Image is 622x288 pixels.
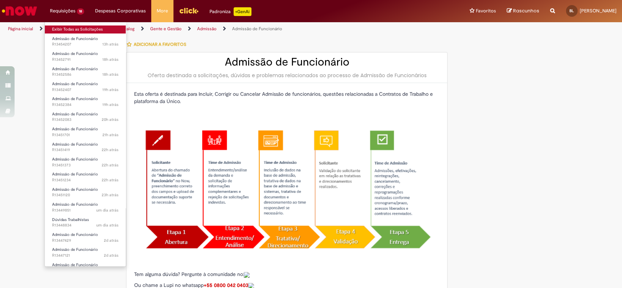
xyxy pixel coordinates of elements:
time: 27/08/2025 13:57:37 [102,72,118,77]
div: Oferta destinada a solicitações, dúvidas e problemas relacionados ao processo de Admissão de Func... [134,72,440,79]
span: R13448834 [52,222,118,228]
a: Aberto R13451234 : Admissão de Funcionário [45,170,126,184]
a: Admissão [197,26,216,32]
span: Admissão de Funcionário [52,202,98,207]
a: Gente e Gestão [150,26,181,32]
span: Admissão de Funcionário [52,81,98,87]
a: Admissão de Funcionário [232,26,282,32]
h2: Admissão de Funcionário [134,56,440,68]
span: 18h atrás [102,72,118,77]
time: 27/08/2025 14:31:59 [102,57,118,62]
span: Favoritos [476,7,496,15]
time: 26/08/2025 17:09:21 [96,208,118,213]
span: R13451701 [52,132,118,138]
time: 26/08/2025 09:48:36 [104,253,118,258]
span: Admissão de Funcionário [52,187,98,192]
span: 22h atrás [102,147,118,153]
a: Aberto R13454207 : Admissão de Funcionário [45,35,126,48]
ul: Trilhas de página [5,22,409,36]
a: Aberto R13449851 : Admissão de Funcionário [45,201,126,214]
span: Admissão de Funcionário [52,142,98,147]
span: [PERSON_NAME] [580,8,617,14]
p: +GenAi [234,7,251,16]
span: BL [570,8,574,13]
span: R13451120 [52,192,118,198]
span: Admissão de Funcionário [52,157,98,162]
span: R13452083 [52,117,118,123]
a: Rascunhos [507,8,539,15]
span: R13447429 [52,238,118,244]
span: R13452407 [52,87,118,93]
a: Aberto R13452586 : Admissão de Funcionário [45,65,126,79]
time: 27/08/2025 10:21:17 [102,147,118,153]
span: More [157,7,168,15]
span: Admissão de Funcionário [52,96,98,102]
a: Aberto R13451373 : Admissão de Funcionário [45,155,126,169]
span: Rascunhos [513,7,539,14]
span: Admissão de Funcionário [52,111,98,117]
time: 27/08/2025 09:56:07 [102,177,118,183]
span: Admissão de Funcionário [52,36,98,42]
span: Admissão de Funcionário [52,51,98,56]
span: 22h atrás [102,177,118,183]
span: Despesas Corporativas [95,7,146,15]
span: 20h atrás [102,117,118,122]
p: Tem alguma dúvida? Pergunte à comunidade no: [134,271,440,278]
span: R13451419 [52,147,118,153]
span: Admissão de Funcionário [52,66,98,72]
time: 27/08/2025 13:22:22 [102,87,118,92]
time: 27/08/2025 18:48:47 [102,42,118,47]
img: click_logo_yellow_360x200.png [179,5,199,16]
time: 26/08/2025 14:51:46 [96,222,118,228]
a: Aberto R13447121 : Admissão de Funcionário [45,246,126,259]
p: Esta oferta é destinada para Incluir, Corrigir ou Cancelar Admissão de funcionários, questões rel... [134,90,440,105]
span: 18 [77,8,84,15]
span: 13h atrás [102,42,118,47]
span: Dúvidas Trabalhistas [52,217,89,222]
span: 21h atrás [102,132,118,138]
span: Admissão de Funcionário [52,262,98,268]
a: Exibir Todas as Solicitações [45,25,126,33]
span: 18h atrás [102,57,118,62]
time: 27/08/2025 10:14:32 [102,162,118,168]
ul: Requisições [44,22,126,267]
span: Admissão de Funcionário [52,232,98,237]
a: Aberto R13451701 : Admissão de Funcionário [45,125,126,139]
time: 27/08/2025 11:58:40 [102,117,118,122]
a: Aberto R13451419 : Admissão de Funcionário [45,141,126,154]
span: Admissão de Funcionário [52,171,98,177]
span: R13452791 [52,57,118,63]
span: R13452384 [52,102,118,108]
a: Colabora [244,271,250,277]
span: Adicionar a Favoritos [133,42,186,47]
span: um dia atrás [96,222,118,228]
span: R13451373 [52,162,118,168]
img: ServiceNow [1,4,38,18]
time: 27/08/2025 13:17:43 [102,102,118,107]
a: Aberto R13452384 : Admissão de Funcionário [45,95,126,109]
a: Aberto R13448834 : Dúvidas Trabalhistas [45,216,126,229]
span: 2d atrás [104,253,118,258]
a: Página inicial [8,26,33,32]
time: 26/08/2025 10:27:56 [104,238,118,243]
span: 22h atrás [102,162,118,168]
button: Adicionar a Favoritos [126,37,190,52]
div: Padroniza [210,7,251,16]
span: R13449851 [52,208,118,213]
span: Admissão de Funcionário [52,247,98,252]
img: sys_attachment.do [244,272,250,278]
a: Aberto R13452083 : Admissão de Funcionário [45,110,126,124]
time: 27/08/2025 11:00:13 [102,132,118,138]
span: R13451234 [52,177,118,183]
span: R13447121 [52,253,118,259]
time: 27/08/2025 09:40:53 [102,192,118,198]
span: R13452586 [52,72,118,78]
span: um dia atrás [96,208,118,213]
span: R13454207 [52,42,118,47]
a: Aberto R13452791 : Admissão de Funcionário [45,50,126,63]
a: Aberto R13447429 : Admissão de Funcionário [45,231,126,244]
span: Admissão de Funcionário [52,126,98,132]
a: Aberto R13451120 : Admissão de Funcionário [45,186,126,199]
a: Aberto R13445984 : Admissão de Funcionário [45,261,126,275]
span: 2d atrás [104,238,118,243]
